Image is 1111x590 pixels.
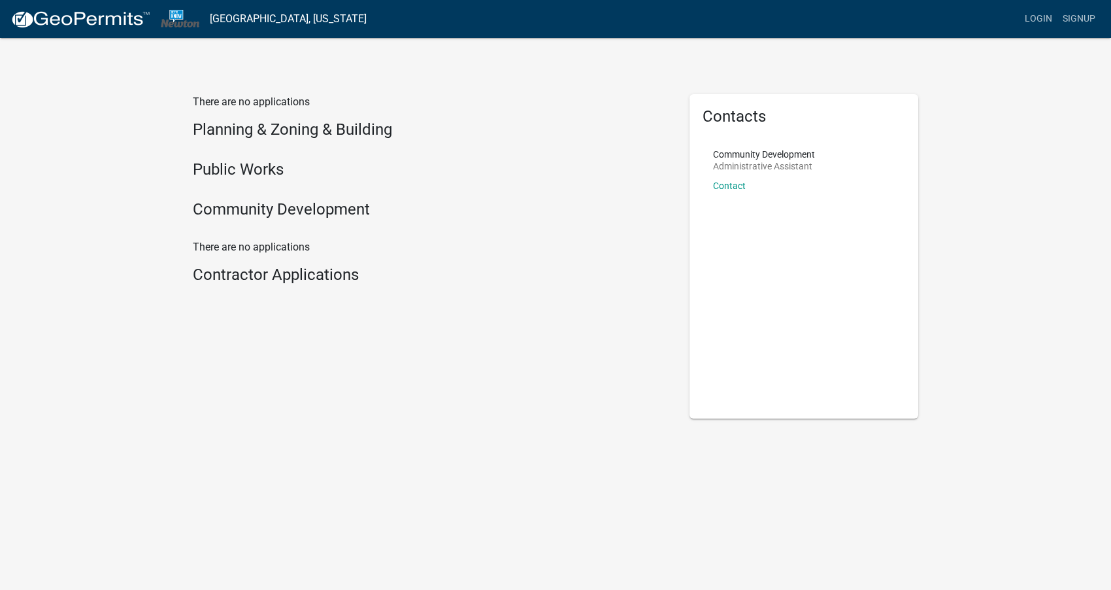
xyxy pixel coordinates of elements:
a: [GEOGRAPHIC_DATA], [US_STATE] [210,8,367,30]
p: There are no applications [193,94,670,110]
p: Administrative Assistant [713,162,815,171]
a: Signup [1057,7,1101,31]
h4: Planning & Zoning & Building [193,120,670,139]
a: Login [1020,7,1057,31]
h5: Contacts [703,107,905,126]
wm-workflow-list-section: Contractor Applications [193,266,670,290]
h4: Public Works [193,160,670,179]
img: City of Newton, Iowa [161,10,199,27]
p: There are no applications [193,239,670,255]
h4: Community Development [193,200,670,219]
h4: Contractor Applications [193,266,670,285]
a: Contact [713,181,746,191]
p: Community Development [713,150,815,159]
